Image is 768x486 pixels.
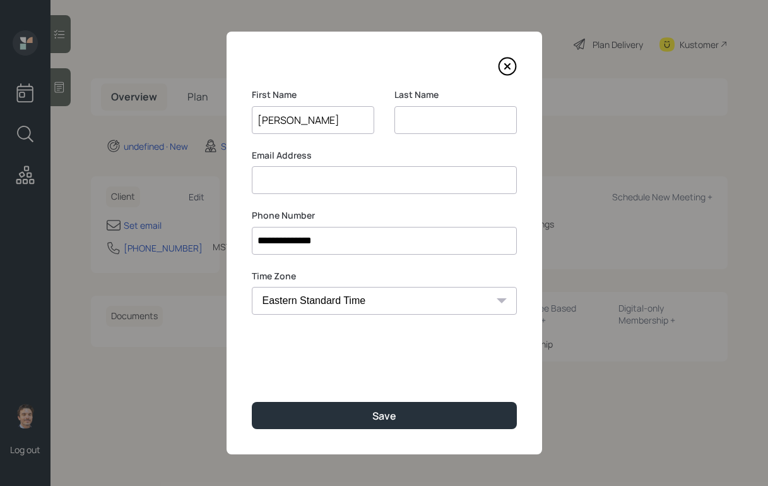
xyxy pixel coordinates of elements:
label: Time Zone [252,270,517,282]
label: Phone Number [252,209,517,222]
label: Email Address [252,149,517,162]
label: Last Name [394,88,517,101]
label: First Name [252,88,374,101]
button: Save [252,402,517,429]
div: Save [372,409,396,423]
